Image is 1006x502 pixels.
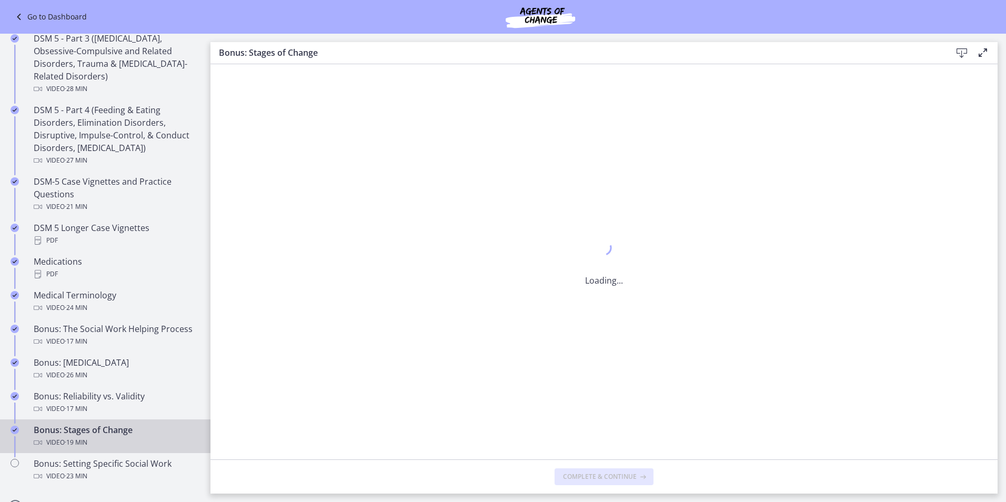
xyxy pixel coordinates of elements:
[65,335,87,348] span: · 17 min
[34,457,198,483] div: Bonus: Setting Specific Social Work
[34,268,198,280] div: PDF
[585,274,623,287] p: Loading...
[65,470,87,483] span: · 23 min
[585,237,623,262] div: 1
[34,32,198,95] div: DSM 5 - Part 3 ([MEDICAL_DATA], Obsessive-Compulsive and Related Disorders, Trauma & [MEDICAL_DAT...
[11,291,19,299] i: Completed
[11,325,19,333] i: Completed
[34,83,198,95] div: Video
[11,106,19,114] i: Completed
[11,177,19,186] i: Completed
[65,302,87,314] span: · 24 min
[34,403,198,415] div: Video
[34,289,198,314] div: Medical Terminology
[34,390,198,415] div: Bonus: Reliability vs. Validity
[34,424,198,449] div: Bonus: Stages of Change
[65,436,87,449] span: · 19 min
[65,200,87,213] span: · 21 min
[34,369,198,381] div: Video
[11,358,19,367] i: Completed
[34,302,198,314] div: Video
[11,426,19,434] i: Completed
[11,224,19,232] i: Completed
[34,154,198,167] div: Video
[34,200,198,213] div: Video
[11,34,19,43] i: Completed
[34,323,198,348] div: Bonus: The Social Work Helping Process
[563,473,637,481] span: Complete & continue
[34,335,198,348] div: Video
[34,255,198,280] div: Medications
[65,83,87,95] span: · 28 min
[65,154,87,167] span: · 27 min
[34,104,198,167] div: DSM 5 - Part 4 (Feeding & Eating Disorders, Elimination Disorders, Disruptive, Impulse-Control, &...
[34,356,198,381] div: Bonus: [MEDICAL_DATA]
[13,11,87,23] a: Go to Dashboard
[555,468,653,485] button: Complete & continue
[65,369,87,381] span: · 26 min
[219,46,934,59] h3: Bonus: Stages of Change
[11,257,19,266] i: Completed
[34,222,198,247] div: DSM 5 Longer Case Vignettes
[477,4,603,29] img: Agents of Change
[65,403,87,415] span: · 17 min
[34,234,198,247] div: PDF
[34,436,198,449] div: Video
[34,470,198,483] div: Video
[34,175,198,213] div: DSM-5 Case Vignettes and Practice Questions
[11,392,19,400] i: Completed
